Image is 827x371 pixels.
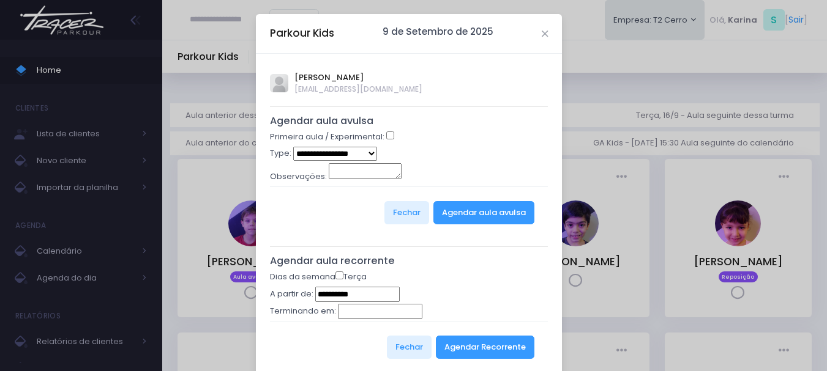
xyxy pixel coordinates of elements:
span: [PERSON_NAME] [294,72,422,84]
button: Fechar [384,201,429,224]
label: Terça [335,271,367,283]
h5: Agendar aula avulsa [270,115,548,127]
label: A partir de: [270,288,313,300]
span: [EMAIL_ADDRESS][DOMAIN_NAME] [294,84,422,95]
label: Primeira aula / Experimental: [270,131,384,143]
button: Close [542,31,548,37]
h5: Agendar aula recorrente [270,255,548,267]
label: Type: [270,147,291,160]
button: Agendar aula avulsa [433,201,534,224]
h6: 9 de Setembro de 2025 [383,26,493,37]
label: Observações: [270,171,327,183]
button: Agendar Recorrente [436,336,534,359]
h5: Parkour Kids [270,26,334,41]
button: Fechar [387,336,432,359]
input: Terça [335,271,343,279]
label: Terminando em: [270,305,336,317]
